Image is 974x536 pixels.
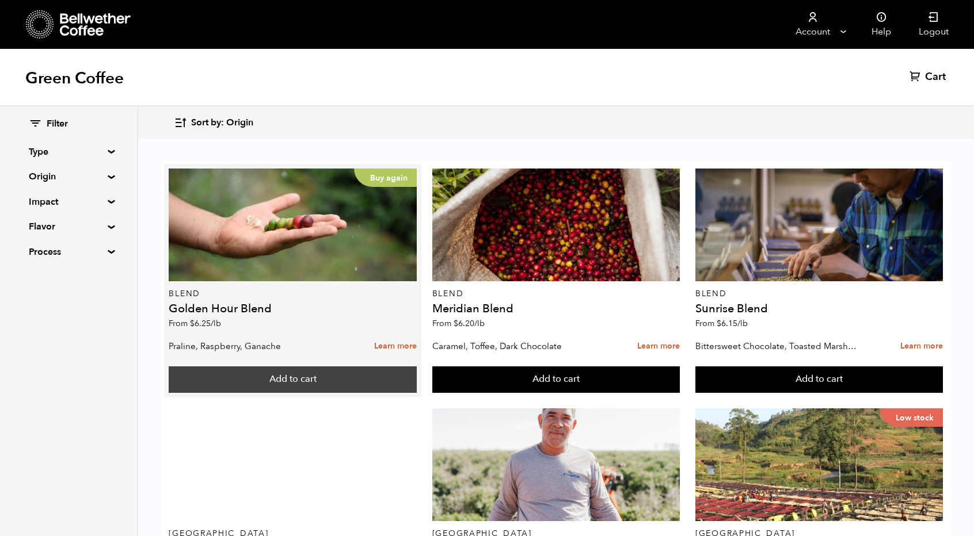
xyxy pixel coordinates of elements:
[695,366,943,393] button: Add to cart
[432,366,680,393] button: Add to cart
[695,408,943,521] a: Low stock
[432,318,485,329] span: From
[695,338,864,355] p: Bittersweet Chocolate, Toasted Marshmallow, Candied Orange, Praline
[454,318,485,329] bdi: 6.20
[29,245,108,259] summary: Process
[880,408,943,427] p: Low stock
[211,318,221,329] span: /lb
[169,290,416,298] p: Blend
[900,334,943,359] a: Learn more
[474,318,485,329] span: /lb
[191,117,253,129] span: Sort by: Origin
[637,334,680,359] a: Learn more
[717,318,748,329] bdi: 6.15
[29,195,108,209] summary: Impact
[695,303,943,315] h4: Sunrise Blend
[174,109,253,136] button: Sort by: Origin
[737,318,748,329] span: /lb
[432,290,680,298] p: Blend
[169,303,416,315] h4: Golden Hour Blend
[925,70,946,84] span: Cart
[717,318,721,329] span: $
[47,118,68,131] span: Filter
[695,290,943,298] p: Blend
[29,145,108,159] summary: Type
[29,220,108,233] summary: Flavor
[432,338,601,355] p: Caramel, Toffee, Dark Chocolate
[190,318,195,329] span: $
[169,169,416,281] a: Buy again
[695,318,748,329] span: From
[910,70,949,84] a: Cart
[169,318,221,329] span: From
[374,334,417,359] a: Learn more
[354,169,417,187] p: Buy again
[169,366,416,393] button: Add to cart
[169,338,337,355] p: Praline, Raspberry, Ganache
[190,318,221,329] bdi: 6.25
[25,68,124,89] h1: Green Coffee
[432,303,680,315] h4: Meridian Blend
[29,170,108,183] summary: Origin
[454,318,458,329] span: $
